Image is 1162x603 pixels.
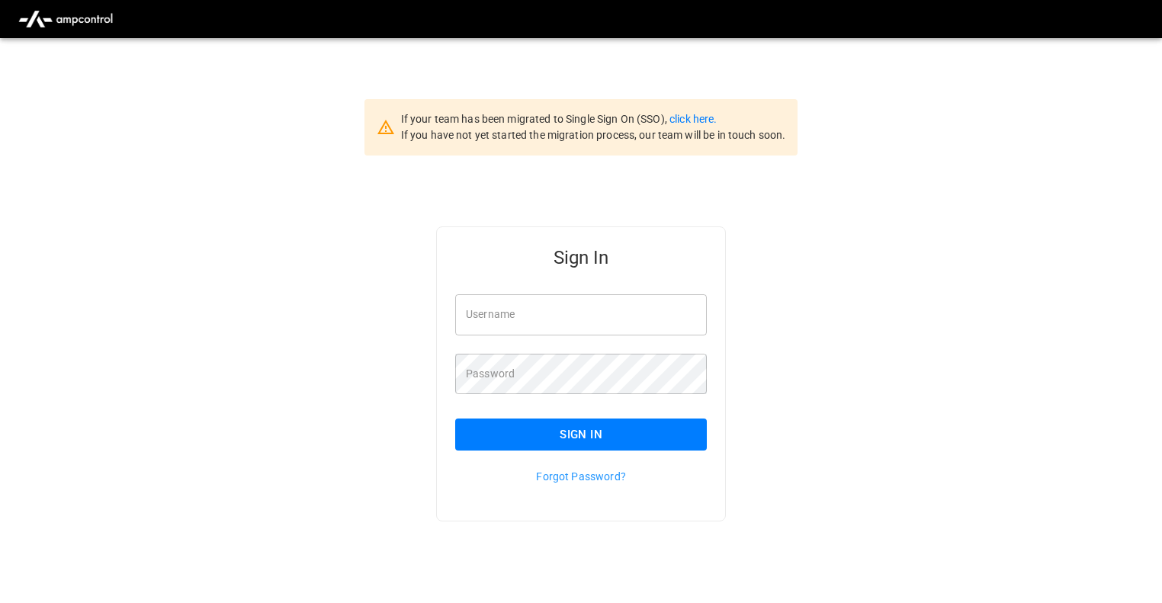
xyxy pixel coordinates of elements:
[669,113,717,125] a: click here.
[12,5,119,34] img: ampcontrol.io logo
[455,245,707,270] h5: Sign In
[401,129,786,141] span: If you have not yet started the migration process, our team will be in touch soon.
[455,469,707,484] p: Forgot Password?
[455,419,707,451] button: Sign In
[401,113,669,125] span: If your team has been migrated to Single Sign On (SSO),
